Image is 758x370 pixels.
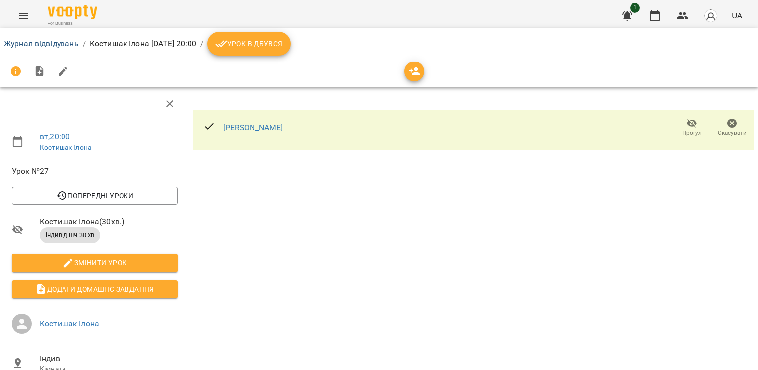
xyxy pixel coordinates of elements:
span: Індив [40,353,178,365]
span: Урок №27 [12,165,178,177]
li: / [83,38,86,50]
span: індивід шч 30 хв [40,231,100,240]
button: Додати домашнє завдання [12,280,178,298]
p: Костишак Ілона [DATE] 20:00 [90,38,196,50]
span: UA [732,10,742,21]
button: Урок відбувся [207,32,291,56]
a: Костишак Ілона [40,319,99,328]
button: Змінити урок [12,254,178,272]
img: avatar_s.png [704,9,718,23]
span: Попередні уроки [20,190,170,202]
span: Додати домашнє завдання [20,283,170,295]
span: Скасувати [718,129,747,137]
span: Прогул [682,129,702,137]
a: Журнал відвідувань [4,39,79,48]
button: UA [728,6,746,25]
a: Костишак Ілона [40,143,91,151]
nav: breadcrumb [4,32,754,56]
button: Скасувати [712,114,752,142]
span: 1 [630,3,640,13]
button: Menu [12,4,36,28]
span: Змінити урок [20,257,170,269]
span: Урок відбувся [215,38,283,50]
a: вт , 20:00 [40,132,70,141]
li: / [200,38,203,50]
a: [PERSON_NAME] [223,123,283,132]
button: Прогул [672,114,712,142]
button: Попередні уроки [12,187,178,205]
span: For Business [48,20,97,27]
span: Костишак Ілона ( 30 хв. ) [40,216,178,228]
img: Voopty Logo [48,5,97,19]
